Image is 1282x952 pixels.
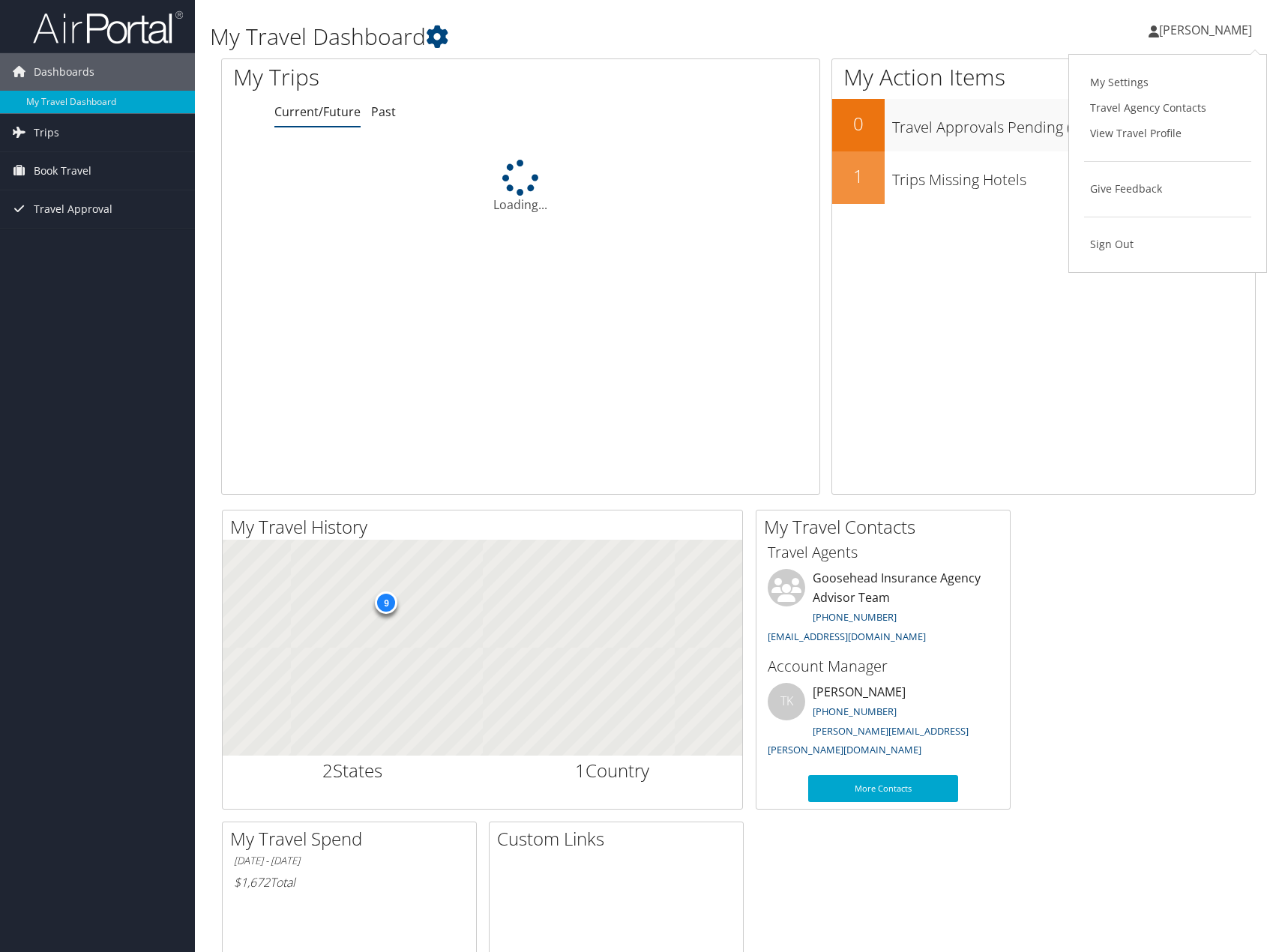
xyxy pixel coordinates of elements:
span: 1 [575,758,586,783]
h2: My Travel Contacts [764,514,1010,540]
div: 9 [375,591,397,614]
a: Travel Agency Contacts [1084,95,1251,121]
h2: 1 [832,163,885,189]
span: Trips [34,114,59,151]
a: [PERSON_NAME][EMAIL_ADDRESS][PERSON_NAME][DOMAIN_NAME] [768,724,969,757]
a: My Settings [1084,70,1251,95]
a: [PERSON_NAME] [1149,7,1267,52]
div: Loading... [222,160,819,214]
a: [PHONE_NUMBER] [813,705,897,718]
div: TK [768,683,805,720]
h2: My Travel Spend [230,826,476,852]
h2: States [234,758,472,783]
h3: Travel Approvals Pending (Advisor Booked) [892,109,1255,138]
h2: Custom Links [497,826,743,852]
a: Give Feedback [1084,176,1251,202]
li: Goosehead Insurance Agency Advisor Team [760,569,1006,649]
img: airportal-logo.png [33,10,183,45]
span: Dashboards [34,53,94,91]
h6: Total [234,874,465,891]
h1: My Trips [233,61,559,93]
span: $1,672 [234,874,270,891]
a: Sign Out [1084,232,1251,257]
li: [PERSON_NAME] [760,683,1006,763]
h3: Trips Missing Hotels [892,162,1255,190]
a: [PHONE_NUMBER] [813,610,897,624]
a: View Travel Profile [1084,121,1251,146]
h3: Account Manager [768,656,999,677]
a: [EMAIL_ADDRESS][DOMAIN_NAME] [768,630,926,643]
h2: Country [494,758,732,783]
span: Travel Approval [34,190,112,228]
span: 2 [322,758,333,783]
a: More Contacts [808,775,958,802]
span: [PERSON_NAME] [1159,22,1252,38]
a: Current/Future [274,103,361,120]
a: Past [371,103,396,120]
span: Book Travel [34,152,91,190]
h2: My Travel History [230,514,742,540]
a: 0Travel Approvals Pending (Advisor Booked) [832,99,1255,151]
h1: My Action Items [832,61,1255,93]
h1: My Travel Dashboard [210,21,915,52]
h2: 0 [832,111,885,136]
h6: [DATE] - [DATE] [234,854,465,868]
a: 1Trips Missing Hotels [832,151,1255,204]
h3: Travel Agents [768,542,999,563]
